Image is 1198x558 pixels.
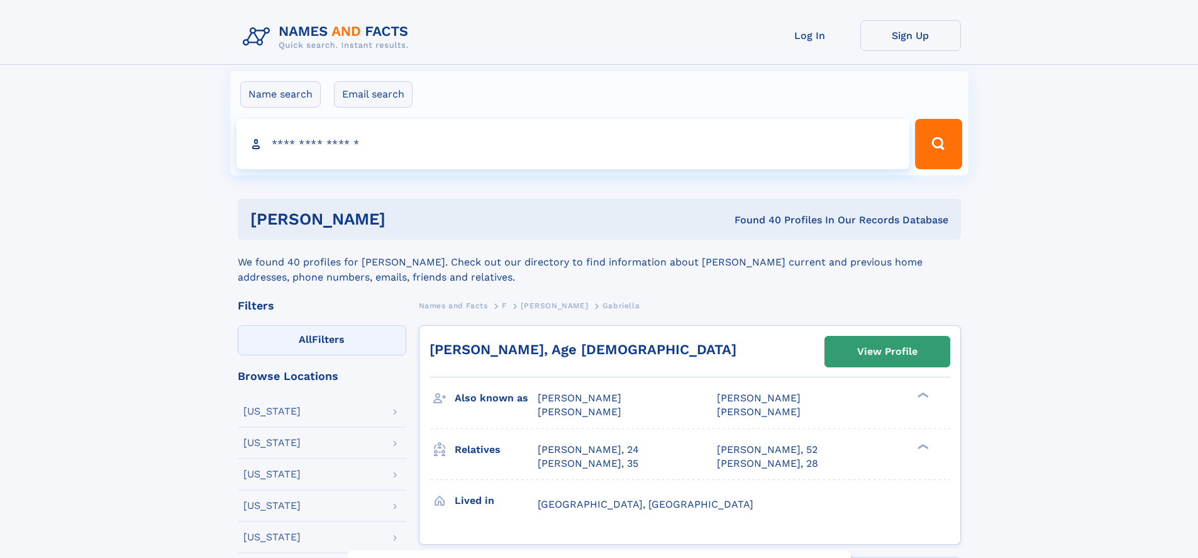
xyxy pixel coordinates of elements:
[334,81,413,108] label: Email search
[455,388,538,409] h3: Also known as
[857,337,918,366] div: View Profile
[250,211,560,227] h1: [PERSON_NAME]
[243,438,301,448] div: [US_STATE]
[502,301,507,310] span: F
[602,301,640,310] span: Gabriella
[860,20,961,51] a: Sign Up
[299,333,312,345] span: All
[915,119,962,169] button: Search Button
[243,469,301,479] div: [US_STATE]
[521,298,588,313] a: [PERSON_NAME]
[538,498,753,510] span: [GEOGRAPHIC_DATA], [GEOGRAPHIC_DATA]
[717,392,801,404] span: [PERSON_NAME]
[238,371,406,382] div: Browse Locations
[502,298,507,313] a: F
[717,457,818,471] a: [PERSON_NAME], 28
[538,406,621,418] span: [PERSON_NAME]
[243,501,301,511] div: [US_STATE]
[419,298,488,313] a: Names and Facts
[760,20,860,51] a: Log In
[914,391,929,399] div: ❯
[455,490,538,511] h3: Lived in
[236,119,910,169] input: search input
[243,532,301,542] div: [US_STATE]
[717,406,801,418] span: [PERSON_NAME]
[538,443,639,457] a: [PERSON_NAME], 24
[243,406,301,416] div: [US_STATE]
[240,81,321,108] label: Name search
[538,457,638,471] a: [PERSON_NAME], 35
[238,300,406,311] div: Filters
[560,213,948,227] div: Found 40 Profiles In Our Records Database
[825,337,950,367] a: View Profile
[914,442,929,450] div: ❯
[455,439,538,460] h3: Relatives
[238,325,406,355] label: Filters
[521,301,588,310] span: [PERSON_NAME]
[717,443,818,457] a: [PERSON_NAME], 52
[430,342,736,357] a: [PERSON_NAME], Age [DEMOGRAPHIC_DATA]
[238,20,419,54] img: Logo Names and Facts
[238,240,961,285] div: We found 40 profiles for [PERSON_NAME]. Check out our directory to find information about [PERSON...
[538,392,621,404] span: [PERSON_NAME]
